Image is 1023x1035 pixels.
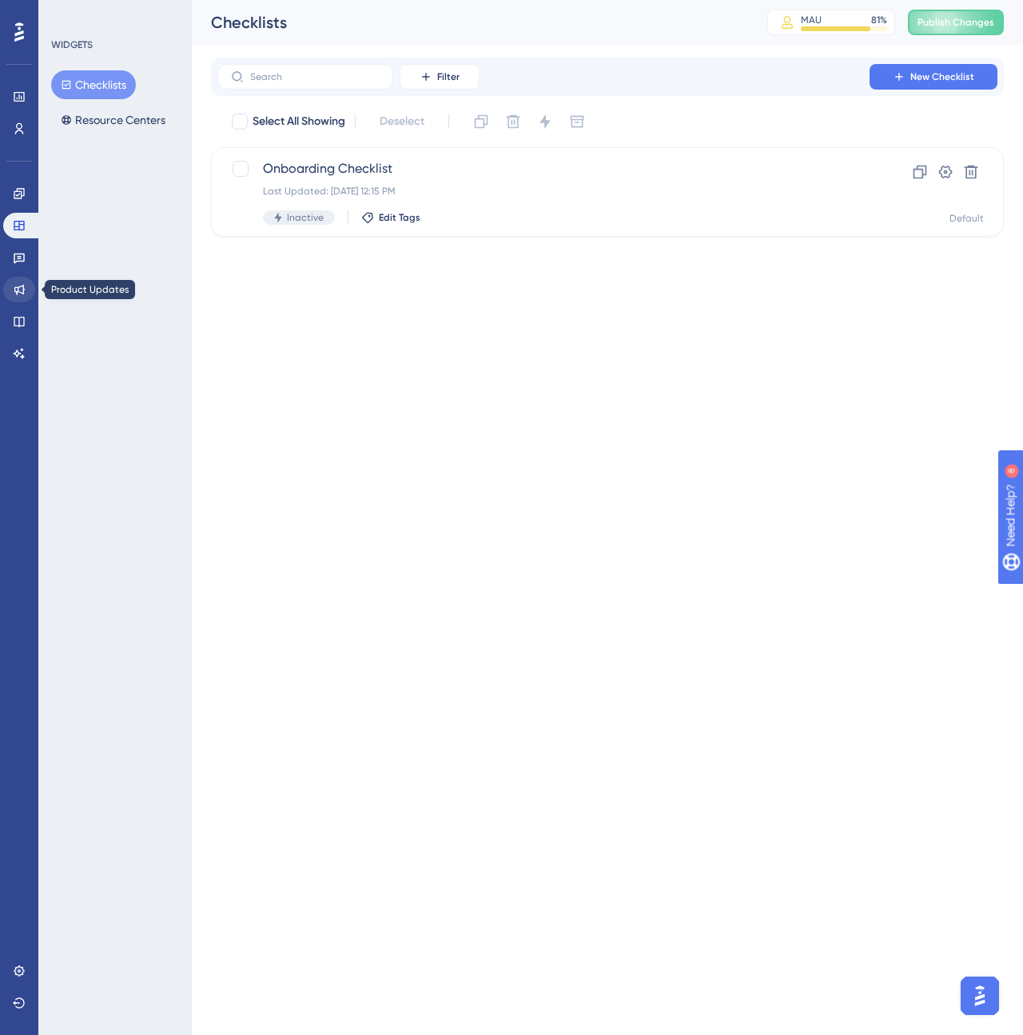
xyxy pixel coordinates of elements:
[400,64,480,90] button: Filter
[871,14,887,26] div: 81 %
[51,106,175,134] button: Resource Centers
[211,11,727,34] div: Checklists
[908,10,1004,35] button: Publish Changes
[38,4,100,23] span: Need Help?
[379,211,420,224] span: Edit Tags
[250,71,380,82] input: Search
[51,38,93,51] div: WIDGETS
[801,14,822,26] div: MAU
[51,70,136,99] button: Checklists
[361,211,420,224] button: Edit Tags
[870,64,997,90] button: New Checklist
[910,70,974,83] span: New Checklist
[263,159,824,178] span: Onboarding Checklist
[437,70,460,83] span: Filter
[287,211,324,224] span: Inactive
[365,107,439,136] button: Deselect
[111,8,116,21] div: 8
[918,16,994,29] span: Publish Changes
[263,185,824,198] div: Last Updated: [DATE] 12:15 PM
[253,112,345,131] span: Select All Showing
[956,972,1004,1020] iframe: UserGuiding AI Assistant Launcher
[949,212,984,225] div: Default
[380,112,424,131] span: Deselect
